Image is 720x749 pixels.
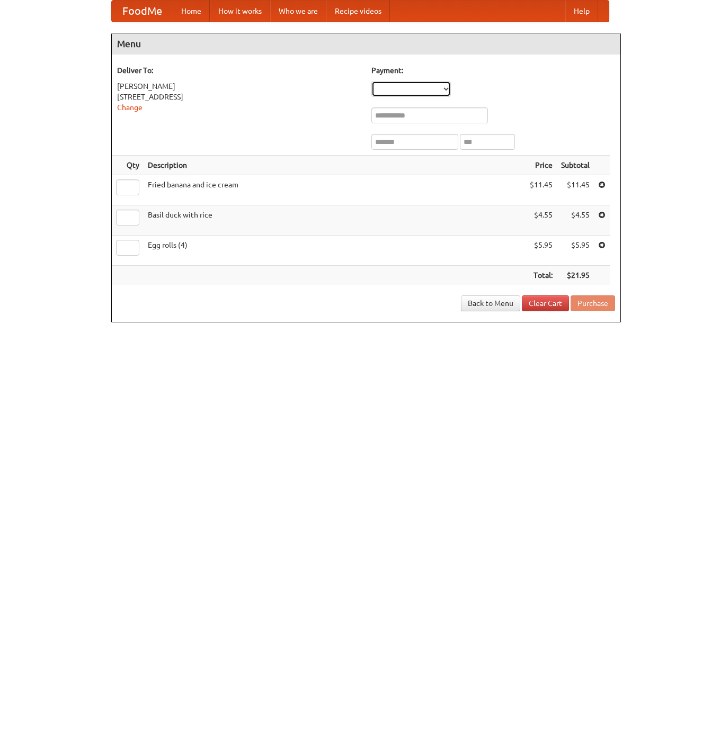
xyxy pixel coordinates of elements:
[557,266,594,285] th: $21.95
[117,92,361,102] div: [STREET_ADDRESS]
[210,1,270,22] a: How it works
[565,1,598,22] a: Help
[557,236,594,266] td: $5.95
[526,236,557,266] td: $5.95
[173,1,210,22] a: Home
[144,156,526,175] th: Description
[461,295,520,311] a: Back to Menu
[557,156,594,175] th: Subtotal
[117,65,361,76] h5: Deliver To:
[557,205,594,236] td: $4.55
[526,205,557,236] td: $4.55
[526,266,557,285] th: Total:
[522,295,569,311] a: Clear Cart
[526,175,557,205] td: $11.45
[326,1,390,22] a: Recipe videos
[571,295,615,311] button: Purchase
[112,156,144,175] th: Qty
[144,236,526,266] td: Egg rolls (4)
[117,103,143,112] a: Change
[371,65,615,76] h5: Payment:
[117,81,361,92] div: [PERSON_NAME]
[112,33,620,55] h4: Menu
[112,1,173,22] a: FoodMe
[144,175,526,205] td: Fried banana and ice cream
[526,156,557,175] th: Price
[557,175,594,205] td: $11.45
[144,205,526,236] td: Basil duck with rice
[270,1,326,22] a: Who we are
